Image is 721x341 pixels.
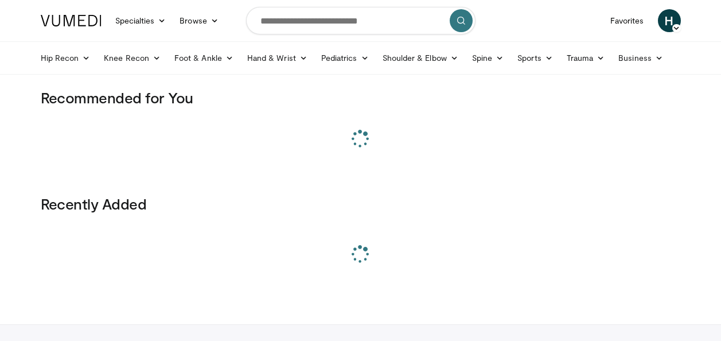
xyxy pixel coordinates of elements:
h3: Recently Added [41,195,681,213]
a: Hand & Wrist [240,46,314,69]
a: Browse [173,9,225,32]
img: VuMedi Logo [41,15,102,26]
a: Specialties [108,9,173,32]
a: H [658,9,681,32]
a: Knee Recon [97,46,167,69]
a: Business [611,46,670,69]
input: Search topics, interventions [246,7,476,34]
a: Sports [510,46,560,69]
a: Foot & Ankle [167,46,240,69]
a: Shoulder & Elbow [376,46,465,69]
a: Trauma [560,46,612,69]
a: Favorites [603,9,651,32]
a: Spine [465,46,510,69]
h3: Recommended for You [41,88,681,107]
a: Hip Recon [34,46,98,69]
a: Pediatrics [314,46,376,69]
